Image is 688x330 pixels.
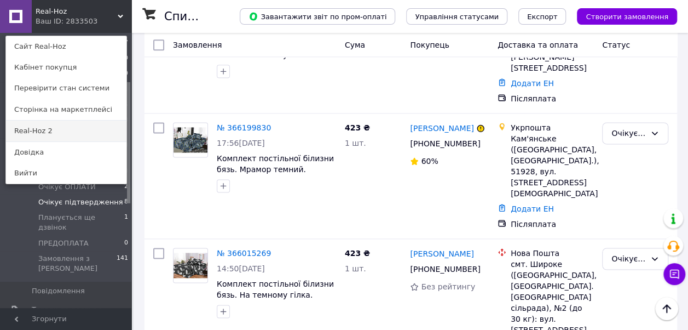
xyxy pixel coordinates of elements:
[6,142,126,163] a: Довідка
[32,286,85,296] span: Повідомлення
[217,154,334,185] a: Комплект постільної білизни бязь. Мрамор темний. Двоспальний
[511,93,593,104] div: Післяплата
[173,122,208,157] a: Фото товару
[217,280,334,310] a: Комплект постільної білизни бязь. На темному гілка. Двоспальний
[38,238,89,248] span: ПРЕДОПЛАТА
[164,10,275,23] h1: Список замовлень
[345,264,366,273] span: 1 шт.
[602,41,630,49] span: Статус
[240,8,395,25] button: Завантажити звіт по пром-оплаті
[173,248,208,283] a: Фото товару
[611,127,646,139] div: Очікує підтвердження
[36,16,82,26] div: Ваш ID: 2833503
[408,136,480,151] div: [PHONE_NUMBER]
[511,133,593,199] div: Кам'янське ([GEOGRAPHIC_DATA], [GEOGRAPHIC_DATA].), 51928, вул. [STREET_ADDRESS][DEMOGRAPHIC_DATA]
[421,157,438,166] span: 60%
[566,12,677,20] a: Створити замовлення
[511,122,593,133] div: Укрпошта
[38,182,96,192] span: Очікує ОПЛАТИ
[527,13,558,21] span: Експорт
[345,249,370,258] span: 423 ₴
[408,261,480,277] div: [PHONE_NUMBER]
[217,249,271,258] a: № 366015269
[345,123,370,132] span: 423 ₴
[655,297,678,320] button: Наверх
[415,13,499,21] span: Управління статусами
[38,254,117,274] span: Замовлення з [PERSON_NAME]
[518,8,566,25] button: Експорт
[577,8,677,25] button: Створити замовлення
[511,79,554,88] a: Додати ЕН
[124,238,128,248] span: 0
[6,163,126,184] a: Вийти
[248,12,386,21] span: Завантажити звіт по пром-оплаті
[410,123,473,134] a: [PERSON_NAME]
[6,121,126,141] a: Real-Hoz 2
[38,213,124,232] span: Планується ще дзвінок
[117,254,128,274] span: 141
[174,253,207,277] img: Фото товару
[32,305,101,315] span: Товари та послуги
[173,41,222,49] span: Замовлення
[410,248,473,259] a: [PERSON_NAME]
[217,123,271,132] a: № 366199830
[36,7,118,16] span: Real-Hoz
[421,282,475,291] span: Без рейтингу
[174,127,207,152] img: Фото товару
[217,139,265,147] span: 17:56[DATE]
[124,182,128,192] span: 2
[6,36,126,57] a: Сайт Real-Hoz
[511,219,593,230] div: Післяплата
[38,197,123,207] span: Очікує підтвердження
[345,41,365,49] span: Cума
[217,264,265,273] span: 14:50[DATE]
[124,197,128,207] span: 8
[586,13,668,21] span: Створити замовлення
[6,78,126,99] a: Перевірити стан системи
[498,41,578,49] span: Доставка та оплата
[410,41,449,49] span: Покупець
[663,263,685,285] button: Чат з покупцем
[611,253,646,265] div: Очікує підтвердження
[124,213,128,232] span: 1
[511,248,593,259] div: Нова Пошта
[6,99,126,120] a: Сторінка на маркетплейсі
[511,204,554,213] a: Додати ЕН
[6,57,126,78] a: Кабінет покупця
[345,139,366,147] span: 1 шт.
[406,8,507,25] button: Управління статусами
